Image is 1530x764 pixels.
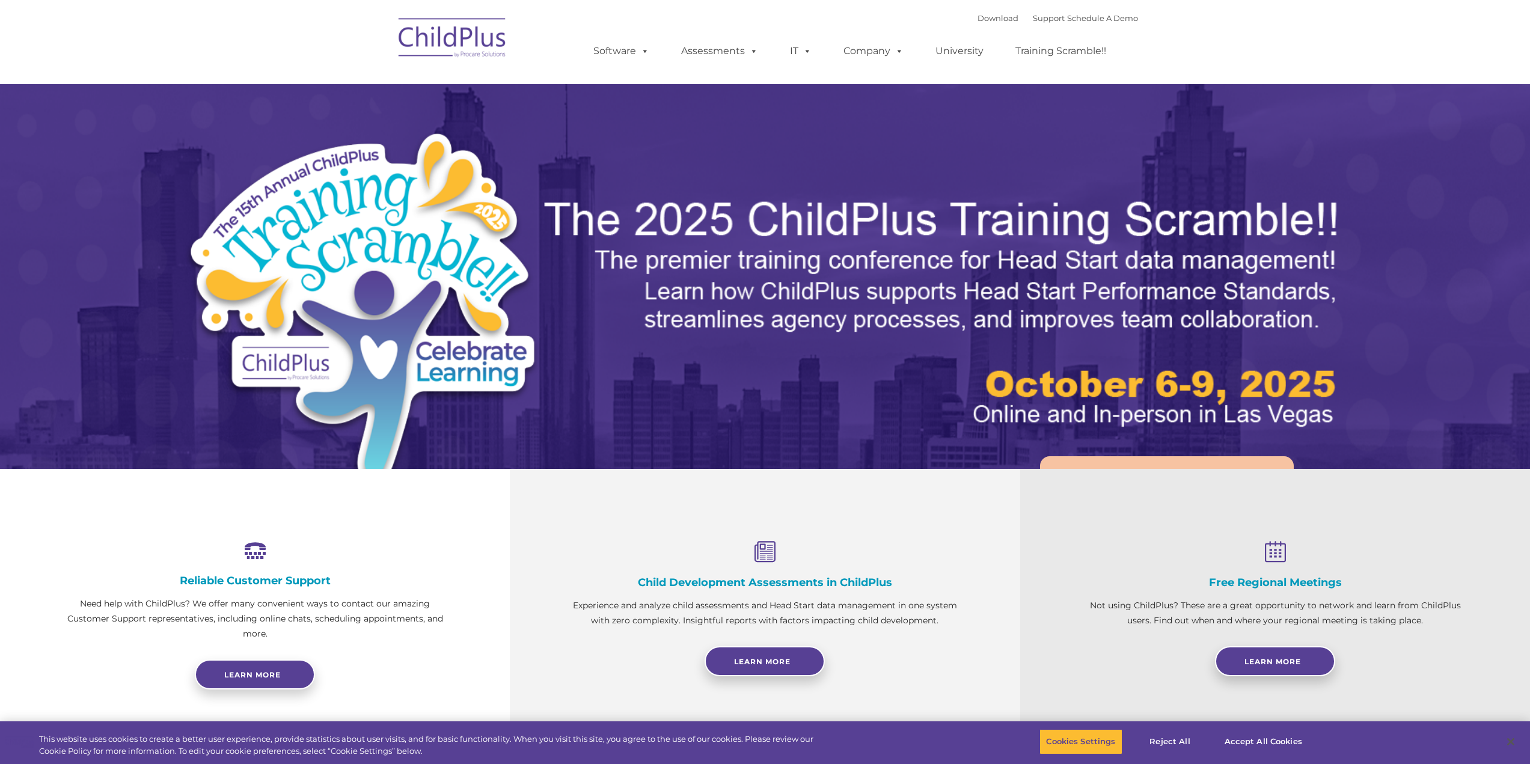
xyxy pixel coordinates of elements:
span: Last name [167,79,204,88]
a: Schedule A Demo [1067,13,1138,23]
a: Learn more [195,659,315,689]
a: Learn More [1215,646,1335,676]
a: Assessments [669,39,770,63]
button: Accept All Cookies [1218,729,1309,754]
p: Not using ChildPlus? These are a great opportunity to network and learn from ChildPlus users. Fin... [1080,598,1470,628]
a: Support [1033,13,1065,23]
span: Learn More [734,657,791,666]
p: Need help with ChildPlus? We offer many convenient ways to contact our amazing Customer Support r... [60,596,450,641]
a: Software [581,39,661,63]
a: Learn More [1040,456,1294,524]
a: University [923,39,996,63]
h4: Free Regional Meetings [1080,576,1470,589]
h4: Reliable Customer Support [60,574,450,587]
a: IT [778,39,824,63]
button: Close [1498,729,1524,755]
img: ChildPlus by Procare Solutions [393,10,513,70]
div: This website uses cookies to create a better user experience, provide statistics about user visit... [39,733,842,757]
button: Reject All [1133,729,1208,754]
p: Experience and analyze child assessments and Head Start data management in one system with zero c... [570,598,959,628]
a: Learn More [705,646,825,676]
span: Learn more [224,670,281,679]
span: Learn More [1244,657,1301,666]
a: Training Scramble!! [1003,39,1118,63]
a: Download [978,13,1018,23]
a: Company [831,39,916,63]
h4: Child Development Assessments in ChildPlus [570,576,959,589]
font: | [978,13,1138,23]
button: Cookies Settings [1039,729,1122,754]
span: Phone number [167,129,218,138]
